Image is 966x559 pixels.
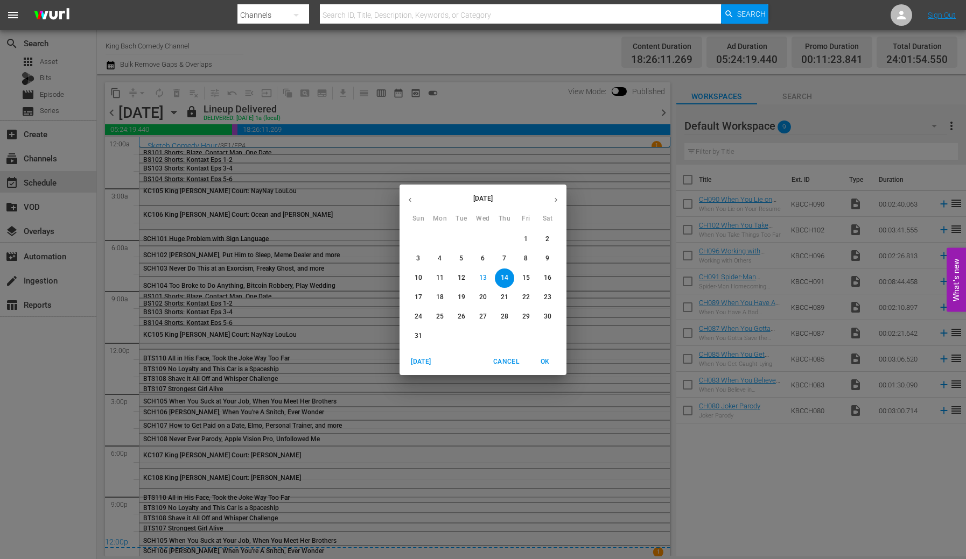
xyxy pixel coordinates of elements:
[452,307,471,327] button: 26
[502,254,506,263] p: 7
[409,268,428,288] button: 10
[538,249,557,268] button: 9
[538,307,557,327] button: 30
[430,268,450,288] button: 11
[479,312,487,321] p: 27
[409,249,428,268] button: 3
[436,312,444,321] p: 25
[516,268,536,288] button: 15
[947,247,966,312] button: Open Feedback Widget
[538,214,557,224] span: Sat
[473,214,493,224] span: Wed
[452,288,471,307] button: 19
[545,254,549,263] p: 9
[479,273,487,282] p: 13
[452,249,471,268] button: 5
[516,288,536,307] button: 22
[489,353,523,371] button: Cancel
[430,288,450,307] button: 18
[452,268,471,288] button: 12
[522,293,530,302] p: 22
[501,273,508,282] p: 14
[495,249,514,268] button: 7
[928,11,956,19] a: Sign Out
[404,353,438,371] button: [DATE]
[516,307,536,327] button: 29
[524,254,528,263] p: 8
[495,268,514,288] button: 14
[452,214,471,224] span: Tue
[516,214,536,224] span: Fri
[415,331,422,341] p: 31
[430,249,450,268] button: 4
[409,214,428,224] span: Sun
[409,307,428,327] button: 24
[415,293,422,302] p: 17
[501,293,508,302] p: 21
[544,312,551,321] p: 30
[430,214,450,224] span: Mon
[737,4,766,24] span: Search
[516,230,536,249] button: 1
[524,235,528,244] p: 1
[26,3,78,28] img: ans4CAIJ8jUAAAAAAAAAAAAAAAAAAAAAAAAgQb4GAAAAAAAAAAAAAAAAAAAAAAAAJMjXAAAAAAAAAAAAAAAAAAAAAAAAgAT5G...
[415,312,422,321] p: 24
[544,273,551,282] p: 16
[6,9,19,22] span: menu
[538,230,557,249] button: 2
[545,235,549,244] p: 2
[538,288,557,307] button: 23
[416,254,420,263] p: 3
[408,356,434,367] span: [DATE]
[436,293,444,302] p: 18
[479,293,487,302] p: 20
[458,293,465,302] p: 19
[421,194,545,203] p: [DATE]
[538,268,557,288] button: 16
[473,307,493,327] button: 27
[436,273,444,282] p: 11
[430,307,450,327] button: 25
[415,273,422,282] p: 10
[495,214,514,224] span: Thu
[544,293,551,302] p: 23
[458,273,465,282] p: 12
[501,312,508,321] p: 28
[495,307,514,327] button: 28
[516,249,536,268] button: 8
[495,288,514,307] button: 21
[458,312,465,321] p: 26
[473,249,493,268] button: 6
[481,254,485,263] p: 6
[522,273,530,282] p: 15
[493,356,519,367] span: Cancel
[473,268,493,288] button: 13
[409,327,428,346] button: 31
[528,353,562,371] button: OK
[459,254,463,263] p: 5
[522,312,530,321] p: 29
[532,356,558,367] span: OK
[409,288,428,307] button: 17
[438,254,442,263] p: 4
[473,288,493,307] button: 20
